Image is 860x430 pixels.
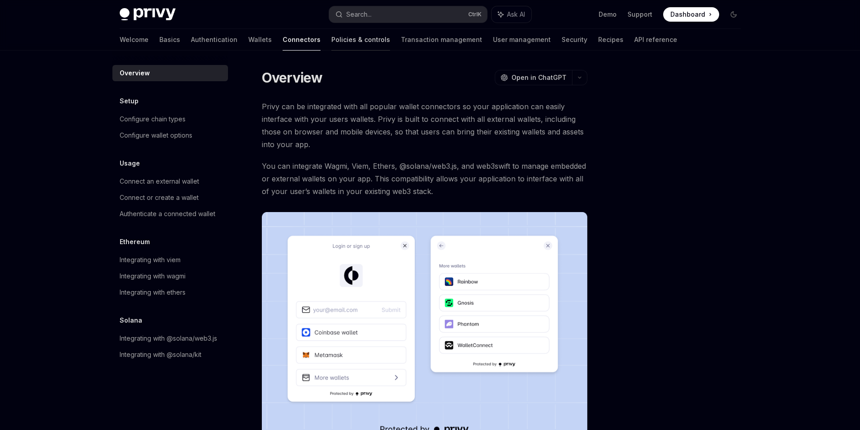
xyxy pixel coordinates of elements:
a: Connectors [283,29,321,51]
div: Search... [346,9,372,20]
a: Recipes [598,29,623,51]
img: dark logo [120,8,176,21]
a: Dashboard [663,7,719,22]
a: Transaction management [401,29,482,51]
a: Connect or create a wallet [112,190,228,206]
a: Integrating with viem [112,252,228,268]
a: Wallets [248,29,272,51]
a: Integrating with @solana/kit [112,347,228,363]
div: Integrating with viem [120,254,181,265]
span: Ask AI [507,10,525,19]
button: Search...CtrlK [329,6,487,23]
h5: Setup [120,96,139,106]
a: Connect an external wallet [112,173,228,190]
a: Configure wallet options [112,127,228,143]
a: Basics [159,29,180,51]
div: Integrating with ethers [120,287,186,298]
span: You can integrate Wagmi, Viem, Ethers, @solana/web3.js, and web3swift to manage embedded or exter... [262,160,587,198]
button: Open in ChatGPT [495,70,572,85]
span: Privy can be integrated with all popular wallet connectors so your application can easily interfa... [262,100,587,151]
a: Policies & controls [331,29,390,51]
a: Authentication [191,29,237,51]
a: Integrating with @solana/web3.js [112,330,228,347]
a: Authenticate a connected wallet [112,206,228,222]
span: Open in ChatGPT [511,73,567,82]
button: Toggle dark mode [726,7,741,22]
div: Connect an external wallet [120,176,199,187]
a: Support [628,10,652,19]
div: Configure chain types [120,114,186,125]
a: Security [562,29,587,51]
a: Overview [112,65,228,81]
a: Integrating with ethers [112,284,228,301]
a: Integrating with wagmi [112,268,228,284]
div: Authenticate a connected wallet [120,208,215,219]
h5: Solana [120,315,142,326]
h5: Ethereum [120,236,150,247]
h5: Usage [120,158,140,169]
a: Demo [599,10,617,19]
span: Dashboard [670,10,705,19]
h1: Overview [262,69,323,86]
span: Ctrl K [468,11,482,18]
div: Configure wallet options [120,130,192,141]
div: Integrating with @solana/kit [120,349,201,360]
a: API reference [634,29,677,51]
div: Connect or create a wallet [120,192,199,203]
div: Integrating with wagmi [120,271,186,282]
a: Welcome [120,29,149,51]
button: Ask AI [492,6,531,23]
div: Integrating with @solana/web3.js [120,333,217,344]
div: Overview [120,68,150,79]
a: Configure chain types [112,111,228,127]
a: User management [493,29,551,51]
